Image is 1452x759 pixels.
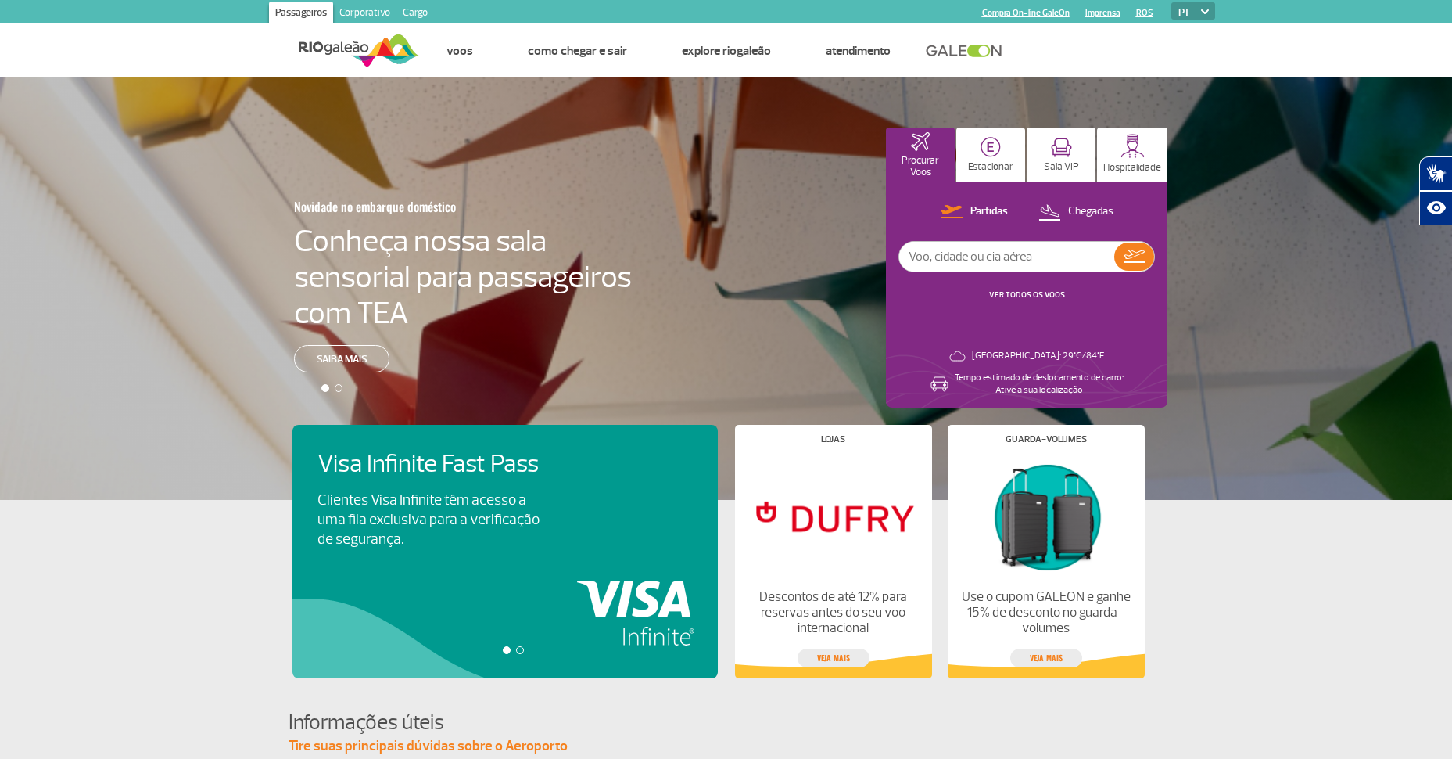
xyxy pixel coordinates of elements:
button: Abrir recursos assistivos. [1419,191,1452,225]
p: Sala VIP [1044,161,1079,173]
a: Atendimento [826,43,891,59]
p: Partidas [970,204,1008,219]
button: Estacionar [956,128,1025,182]
a: Cargo [396,2,434,27]
p: Chegadas [1068,204,1113,219]
a: Como chegar e sair [528,43,627,59]
a: veja mais [798,649,869,667]
img: Guarda-volumes [960,456,1131,577]
p: Estacionar [968,161,1013,173]
img: vipRoom.svg [1051,138,1072,157]
img: hospitality.svg [1120,134,1145,158]
p: Procurar Voos [894,155,947,178]
h4: Guarda-volumes [1006,435,1087,444]
h3: Novidade no embarque doméstico [294,190,555,223]
button: Partidas [936,202,1013,222]
p: Hospitalidade [1103,162,1161,174]
a: Passageiros [269,2,333,27]
div: Plugin de acessibilidade da Hand Talk. [1419,156,1452,225]
button: Abrir tradutor de língua de sinais. [1419,156,1452,191]
p: Tempo estimado de deslocamento de carro: Ative a sua localização [955,372,1124,397]
button: Procurar Voos [886,128,955,182]
input: Voo, cidade ou cia aérea [899,242,1114,272]
h4: Informações úteis [289,708,1164,737]
a: RQS [1136,8,1153,18]
a: Corporativo [333,2,396,27]
a: Saiba mais [294,345,389,372]
button: Chegadas [1034,202,1118,222]
p: Clientes Visa Infinite têm acesso a uma fila exclusiva para a verificação de segurança. [317,491,540,549]
a: veja mais [1010,649,1082,667]
a: VER TODOS OS VOOS [989,290,1065,300]
a: Voos [446,43,473,59]
h4: Visa Infinite Fast Pass [317,450,566,479]
p: Tire suas principais dúvidas sobre o Aeroporto [289,737,1164,756]
p: Descontos de até 12% para reservas antes do seu voo internacional [748,589,918,636]
h4: Lojas [821,435,845,444]
img: carParkingHome.svg [981,137,1001,157]
p: Use o cupom GALEON e ganhe 15% de desconto no guarda-volumes [960,589,1131,636]
p: [GEOGRAPHIC_DATA]: 29°C/84°F [972,350,1104,362]
img: airplaneHomeActive.svg [911,132,930,151]
a: Explore RIOgaleão [682,43,771,59]
h4: Conheça nossa sala sensorial para passageiros com TEA [294,223,632,331]
a: Compra On-line GaleOn [982,8,1070,18]
button: Hospitalidade [1097,128,1167,182]
button: VER TODOS OS VOOS [984,289,1070,301]
img: Lojas [748,456,918,577]
button: Sala VIP [1027,128,1095,182]
a: Visa Infinite Fast PassClientes Visa Infinite têm acesso a uma fila exclusiva para a verificação ... [317,450,693,549]
a: Imprensa [1085,8,1120,18]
